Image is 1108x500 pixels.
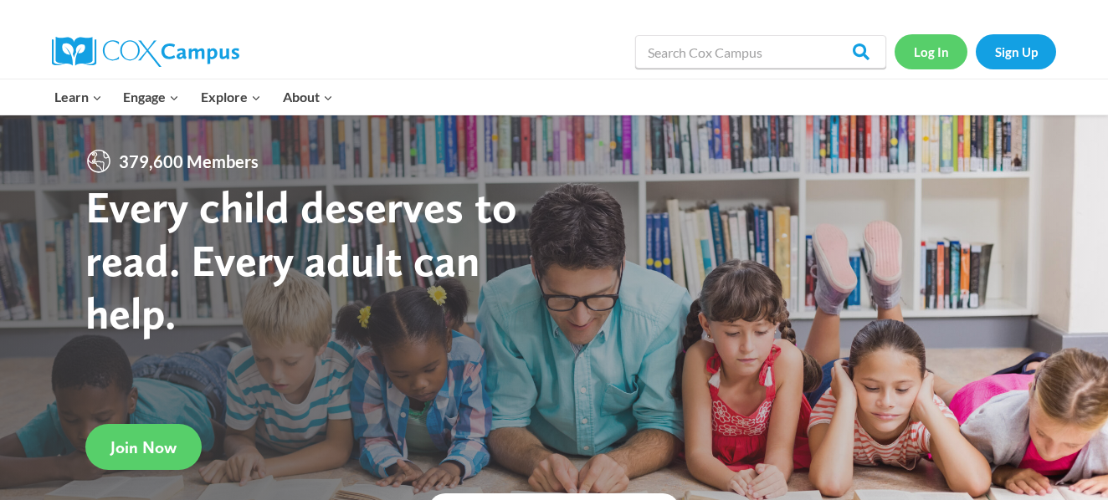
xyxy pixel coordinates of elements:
a: Sign Up [976,34,1056,69]
button: Child menu of Engage [113,79,191,115]
button: Child menu of Explore [190,79,272,115]
nav: Primary Navigation [44,79,343,115]
strong: Every child deserves to read. Every adult can help. [85,180,517,339]
img: Cox Campus [52,37,239,67]
button: Child menu of Learn [44,79,113,115]
span: 379,600 Members [112,148,265,175]
a: Join Now [85,425,202,471]
nav: Secondary Navigation [895,34,1056,69]
span: Join Now [110,437,177,457]
button: Child menu of About [272,79,344,115]
input: Search Cox Campus [635,35,886,69]
a: Log In [895,34,967,69]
